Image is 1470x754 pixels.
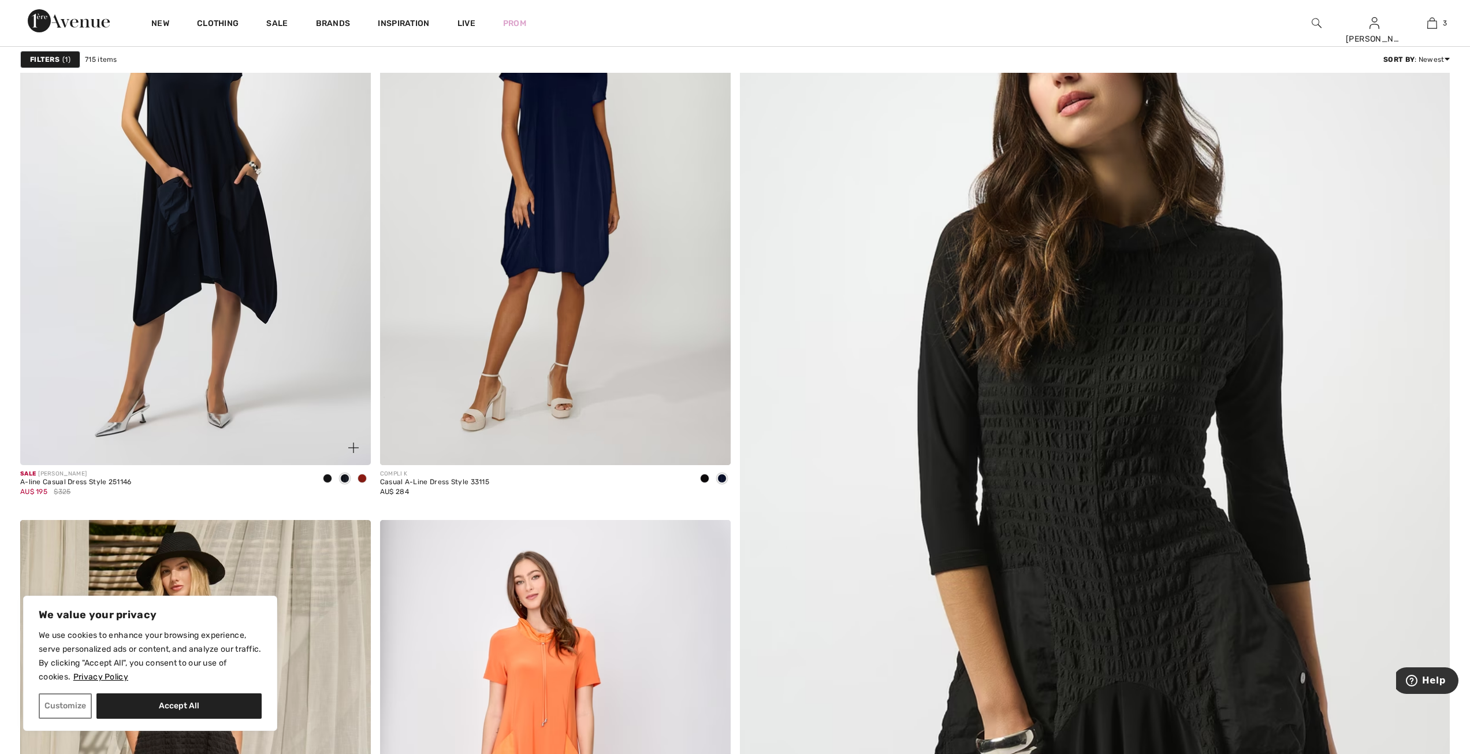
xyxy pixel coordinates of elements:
a: Prom [503,17,526,29]
p: We use cookies to enhance your browsing experience, serve personalized ads or content, and analyz... [39,629,262,684]
img: My Bag [1427,16,1437,30]
img: My Info [1369,16,1379,30]
div: [PERSON_NAME] [1346,33,1402,45]
div: Casual A-Line Dress Style 33115 [380,478,489,486]
div: [PERSON_NAME] [20,470,132,478]
button: Customize [39,693,92,719]
a: Brands [316,18,351,31]
span: 3 [1443,18,1447,28]
div: We value your privacy [23,596,277,731]
span: 1 [62,54,70,65]
div: : Newest [1383,54,1450,65]
div: Midnight Blue [336,470,353,489]
span: Inspiration [378,18,429,31]
img: 1ère Avenue [28,9,110,32]
a: 3 [1404,16,1460,30]
div: Black [696,470,713,489]
div: Radiant red [353,470,371,489]
div: COMPLI K [380,470,489,478]
img: plus_v2.svg [348,443,359,453]
a: Sale [266,18,288,31]
span: AU$ 195 [20,488,47,496]
span: Sale [20,470,36,477]
div: A-line Casual Dress Style 251146 [20,478,132,486]
span: AU$ 284 [380,488,409,496]
button: Accept All [96,693,262,719]
div: Black [319,470,336,489]
span: $325 [54,486,70,497]
iframe: Opens a widget where you can find more information [1396,667,1458,696]
a: Privacy Policy [73,671,129,682]
a: Sign In [1369,17,1379,28]
a: Live [457,17,475,29]
strong: Sort By [1383,55,1415,64]
strong: Filters [30,54,59,65]
span: 715 items [85,54,117,65]
p: We value your privacy [39,608,262,622]
a: Clothing [197,18,239,31]
a: New [151,18,169,31]
img: search the website [1312,16,1322,30]
div: Navy [713,470,731,489]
